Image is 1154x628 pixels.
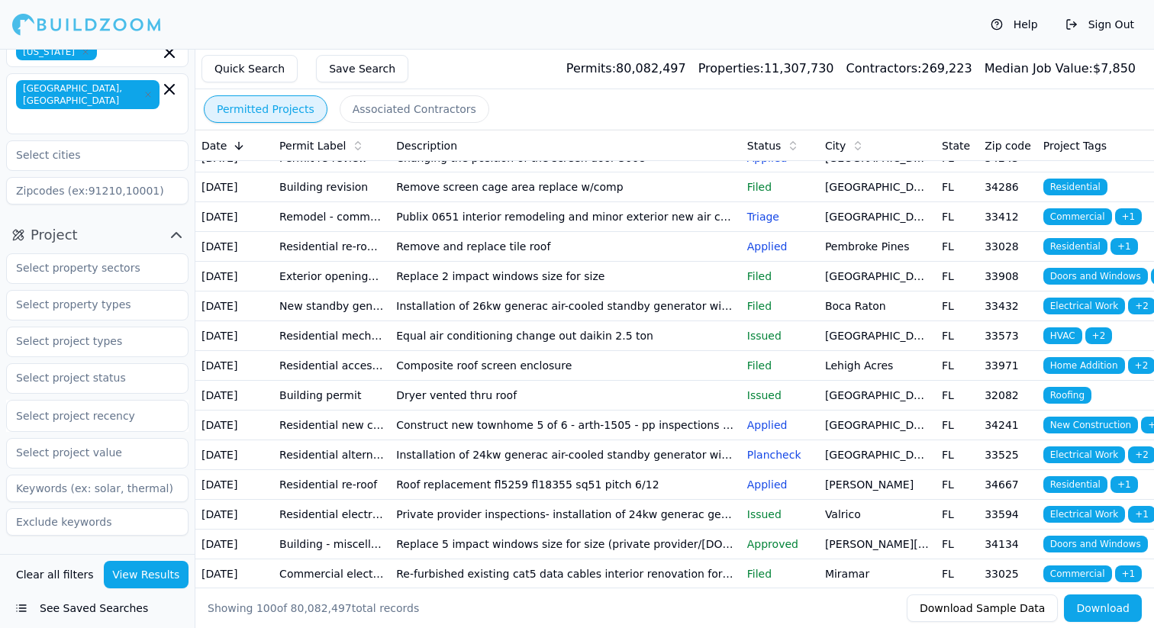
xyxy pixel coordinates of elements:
td: 32082 [978,381,1037,411]
td: [DATE] [195,381,273,411]
td: [GEOGRAPHIC_DATA] [819,202,936,232]
input: Select cities [7,141,169,169]
td: FL [936,321,978,351]
td: [GEOGRAPHIC_DATA] [819,172,936,202]
span: [US_STATE] [16,43,97,60]
span: Residential [1043,238,1107,255]
input: Keywords (ex: solar, thermal) [6,475,189,502]
td: FL [936,381,978,411]
td: Dryer vented thru roof [390,381,741,411]
td: 33525 [978,440,1037,470]
td: Residential alternative energy source [273,440,390,470]
td: Residential new construction permit [273,411,390,440]
td: New standby generator residential [273,291,390,321]
td: 33573 [978,321,1037,351]
td: Publix 0651 interior remodeling and minor exterior new air conditioning roof top units [390,202,741,232]
td: Pembroke Pines [819,232,936,262]
div: Permit Label [279,138,384,153]
input: Select property types [7,291,169,318]
span: Home Addition [1043,357,1125,374]
td: FL [936,232,978,262]
span: Roofing [1043,387,1091,404]
p: Filed [747,566,813,581]
div: 269,223 [846,60,972,78]
td: Installation of 26kw generac air-cooled standby generator with wi-fi aluminum enclosure 200 amp a... [390,291,741,321]
td: [DATE] [195,530,273,559]
div: 80,082,497 [566,60,686,78]
td: 33908 [978,262,1037,291]
td: Lehigh Acres [819,351,936,381]
button: Help [983,12,1046,37]
td: FL [936,262,978,291]
span: + 1 [1110,238,1138,255]
span: + 1 [1115,208,1143,225]
input: Select project types [7,327,169,355]
td: Residential electrical trade permit [273,500,390,530]
p: Issued [747,507,813,522]
div: $ 7,850 [985,60,1136,78]
td: 33971 [978,351,1037,381]
span: 80,082,497 [291,602,352,614]
td: Building revision [273,172,390,202]
span: Commercial [1043,565,1112,582]
td: FL [936,202,978,232]
td: FL [936,411,978,440]
td: [GEOGRAPHIC_DATA] [819,440,936,470]
td: Remove and replace tile roof [390,232,741,262]
span: Median Job Value: [985,61,1093,76]
span: 100 [256,602,277,614]
span: Doors and Windows [1043,536,1148,552]
td: [DATE] [195,291,273,321]
span: + 2 [1085,327,1113,344]
td: [DATE] [195,202,273,232]
p: Filed [747,358,813,373]
span: Electrical Work [1043,446,1125,463]
div: Status [747,138,813,153]
td: Remodel - commercial [273,202,390,232]
td: [PERSON_NAME] [819,470,936,500]
td: [PERSON_NAME][GEOGRAPHIC_DATA] [819,530,936,559]
td: [DATE] [195,232,273,262]
td: [DATE] [195,321,273,351]
p: Filed [747,179,813,195]
td: FL [936,172,978,202]
td: 33025 [978,559,1037,589]
p: Filed [747,298,813,314]
td: Residential re-roof [273,470,390,500]
td: Residential accessory structure (new addition or remodel) [273,351,390,381]
td: 33432 [978,291,1037,321]
td: [GEOGRAPHIC_DATA] [819,381,936,411]
button: View Results [104,561,189,588]
span: Doors and Windows [1043,268,1148,285]
p: Triage [747,209,813,224]
td: [GEOGRAPHIC_DATA] [819,321,936,351]
span: + 1 [1115,565,1143,582]
td: Boca Raton [819,291,936,321]
td: [GEOGRAPHIC_DATA] [819,411,936,440]
td: Remove screen cage area replace w/comp [390,172,741,202]
p: Applied [747,239,813,254]
td: Construct new townhome 5 of 6 - arth-1505 - pp inspections only [390,411,741,440]
td: Replace 5 impact windows size for size (private provider/[DOMAIN_NAME]) [390,530,741,559]
div: Showing of total records [208,601,419,616]
td: [DATE] [195,559,273,589]
button: Download Sample Data [907,594,1058,622]
td: [GEOGRAPHIC_DATA][PERSON_NAME] [819,262,936,291]
td: Composite roof screen enclosure [390,351,741,381]
p: Plancheck [747,447,813,462]
button: Project [6,223,189,247]
div: Date [201,138,267,153]
p: Applied [747,417,813,433]
p: Approved [747,536,813,552]
input: Exclude keywords [6,508,189,536]
td: [DATE] [195,440,273,470]
span: Electrical Work [1043,506,1125,523]
div: City [825,138,930,153]
td: 34667 [978,470,1037,500]
button: Sign Out [1058,12,1142,37]
td: Miramar [819,559,936,589]
p: Issued [747,388,813,403]
td: 33412 [978,202,1037,232]
div: State [942,138,972,153]
button: Download [1064,594,1142,622]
